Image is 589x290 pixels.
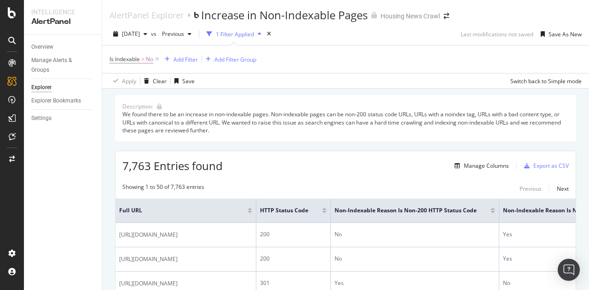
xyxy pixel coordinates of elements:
[265,29,273,39] div: times
[158,30,184,38] span: Previous
[451,160,509,171] button: Manage Columns
[110,74,136,88] button: Apply
[122,102,153,110] div: Description:
[31,96,81,106] div: Explorer Bookmarks
[122,77,136,85] div: Apply
[461,30,533,38] div: Last modifications not saved
[260,206,308,215] span: HTTP Status Code
[260,279,327,287] div: 301
[549,30,582,38] div: Save As New
[119,206,234,215] span: Full URL
[140,74,167,88] button: Clear
[31,17,94,27] div: AlertPanel
[31,42,95,52] a: Overview
[122,30,140,38] span: 2025 Aug. 12th
[119,230,178,239] span: [URL][DOMAIN_NAME]
[31,56,95,75] a: Manage Alerts & Groups
[31,96,95,106] a: Explorer Bookmarks
[335,230,495,239] div: No
[31,56,87,75] div: Manage Alerts & Groups
[122,110,569,134] div: We found there to be an increase in non-indexable pages. Non-indexable pages can be non-200 statu...
[214,56,256,63] div: Add Filter Group
[557,185,569,193] div: Next
[260,255,327,263] div: 200
[444,13,449,19] div: arrow-right-arrow-left
[122,158,223,173] span: 7,763 Entries found
[520,159,569,173] button: Export as CSV
[146,53,153,66] span: No
[122,183,204,194] div: Showing 1 to 50 of 7,763 entries
[201,7,368,23] div: Increase in Non-Indexable Pages
[171,74,195,88] button: Save
[31,7,94,17] div: Intelligence
[31,83,95,92] a: Explorer
[31,114,95,123] a: Settings
[381,11,440,21] div: Housing News Crawl
[558,259,580,281] div: Open Intercom Messenger
[31,42,53,52] div: Overview
[260,230,327,239] div: 200
[151,30,158,38] span: vs
[557,183,569,194] button: Next
[203,27,265,41] button: 1 Filter Applied
[335,255,495,263] div: No
[537,27,582,41] button: Save As New
[510,77,582,85] div: Switch back to Simple mode
[216,30,254,38] div: 1 Filter Applied
[31,83,52,92] div: Explorer
[335,206,477,215] span: Non-Indexable Reason is Non-200 HTTP Status Code
[161,54,198,65] button: Add Filter
[173,56,198,63] div: Add Filter
[153,77,167,85] div: Clear
[158,27,195,41] button: Previous
[141,55,144,63] span: =
[119,279,178,288] span: [URL][DOMAIN_NAME]
[202,54,256,65] button: Add Filter Group
[182,77,195,85] div: Save
[507,74,582,88] button: Switch back to Simple mode
[110,55,140,63] span: Is Indexable
[31,114,52,123] div: Settings
[520,183,542,194] button: Previous
[335,279,495,287] div: Yes
[520,185,542,193] div: Previous
[533,162,569,170] div: Export as CSV
[119,255,178,264] span: [URL][DOMAIN_NAME]
[110,27,151,41] button: [DATE]
[110,10,184,20] a: AlertPanel Explorer
[464,162,509,170] div: Manage Columns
